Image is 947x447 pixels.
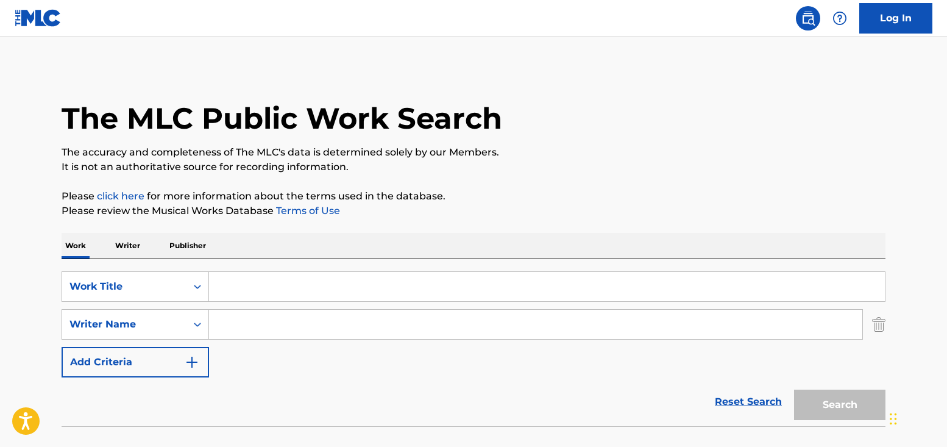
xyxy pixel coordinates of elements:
[62,347,209,377] button: Add Criteria
[185,355,199,370] img: 9d2ae6d4665cec9f34b9.svg
[166,233,210,259] p: Publisher
[709,388,788,415] a: Reset Search
[69,279,179,294] div: Work Title
[62,145,885,160] p: The accuracy and completeness of The MLC's data is determined solely by our Members.
[69,317,179,332] div: Writer Name
[62,204,885,218] p: Please review the Musical Works Database
[15,9,62,27] img: MLC Logo
[859,3,932,34] a: Log In
[62,160,885,174] p: It is not an authoritative source for recording information.
[62,233,90,259] p: Work
[97,190,144,202] a: click here
[274,205,340,216] a: Terms of Use
[828,6,852,30] div: Help
[796,6,820,30] a: Public Search
[872,309,885,340] img: Delete Criterion
[801,11,815,26] img: search
[62,100,502,137] h1: The MLC Public Work Search
[886,388,947,447] iframe: Chat Widget
[62,189,885,204] p: Please for more information about the terms used in the database.
[62,271,885,426] form: Search Form
[890,401,897,437] div: Drag
[112,233,144,259] p: Writer
[832,11,847,26] img: help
